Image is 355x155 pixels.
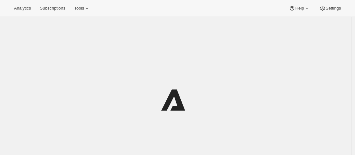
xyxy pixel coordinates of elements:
[36,4,69,13] button: Subscriptions
[10,4,35,13] button: Analytics
[40,6,65,11] span: Subscriptions
[14,6,31,11] span: Analytics
[74,6,84,11] span: Tools
[285,4,314,13] button: Help
[70,4,94,13] button: Tools
[326,6,341,11] span: Settings
[295,6,304,11] span: Help
[316,4,345,13] button: Settings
